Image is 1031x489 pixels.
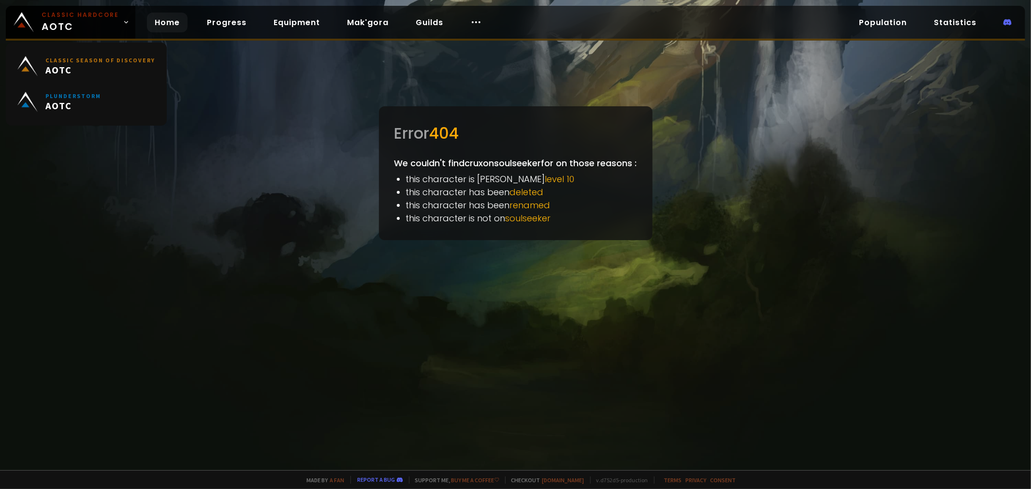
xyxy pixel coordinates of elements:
a: Guilds [408,13,451,32]
span: v. d752d5 - production [590,476,648,484]
span: AOTC [42,11,119,34]
a: Mak'gora [339,13,396,32]
a: Statistics [926,13,984,32]
small: Classic Season of Discovery [45,57,155,64]
span: Support me, [409,476,499,484]
span: Made by [301,476,345,484]
div: We couldn't find crux on soulseeker for on those reasons : [379,106,653,240]
a: Progress [199,13,254,32]
a: PlunderstormAOTC [12,84,161,120]
a: Report a bug [358,476,395,483]
small: Plunderstorm [45,92,101,100]
a: [DOMAIN_NAME] [542,476,584,484]
a: Terms [664,476,682,484]
span: 404 [430,122,459,144]
a: Population [851,13,915,32]
div: Error [394,122,637,145]
a: Classic HardcoreAOTC [6,6,135,39]
span: deleted [510,186,544,198]
small: Classic Hardcore [42,11,119,19]
span: AOTC [45,100,101,112]
span: soulseeker [506,212,551,224]
span: renamed [510,199,551,211]
li: this character has been [406,199,637,212]
li: this character is [PERSON_NAME] [406,173,637,186]
li: this character is not on [406,212,637,225]
a: a fan [330,476,345,484]
li: this character has been [406,186,637,199]
a: Buy me a coffee [451,476,499,484]
span: Checkout [505,476,584,484]
a: Consent [711,476,736,484]
a: Home [147,13,188,32]
a: Equipment [266,13,328,32]
a: Classic Season of DiscoveryAOTC [12,48,161,84]
a: Privacy [686,476,707,484]
span: level 10 [545,173,575,185]
span: AOTC [45,64,155,76]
